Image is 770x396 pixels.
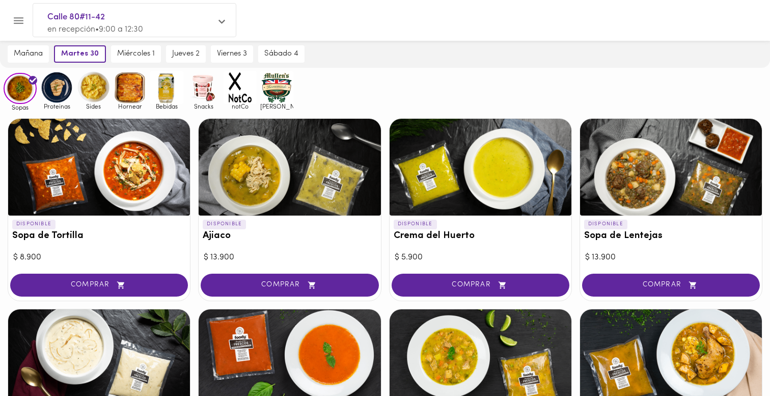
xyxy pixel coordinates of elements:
[10,274,188,297] button: COMPRAR
[199,119,380,216] div: Ajiaco
[394,220,437,229] p: DISPONIBLE
[404,281,557,289] span: COMPRAR
[172,49,200,59] span: jueves 2
[23,281,175,289] span: COMPRAR
[203,231,376,242] h3: Ajiaco
[260,103,293,110] span: [PERSON_NAME]
[584,220,627,229] p: DISPONIBLE
[595,281,747,289] span: COMPRAR
[394,231,567,242] h3: Crema del Huerto
[114,71,147,104] img: Hornear
[6,8,31,33] button: Menu
[390,119,571,216] div: Crema del Huerto
[77,71,110,104] img: Sides
[40,103,73,110] span: Proteinas
[260,71,293,104] img: mullens
[224,103,257,110] span: notCo
[258,45,305,63] button: sábado 4
[213,281,366,289] span: COMPRAR
[217,49,247,59] span: viernes 3
[47,25,143,34] span: en recepción • 9:00 a 12:30
[392,274,569,297] button: COMPRAR
[224,71,257,104] img: notCo
[211,45,253,63] button: viernes 3
[13,252,185,263] div: $ 8.900
[40,71,73,104] img: Proteinas
[12,220,56,229] p: DISPONIBLE
[61,49,99,59] span: martes 30
[150,103,183,110] span: Bebidas
[111,45,161,63] button: miércoles 1
[187,103,220,110] span: Snacks
[166,45,206,63] button: jueves 2
[8,119,190,216] div: Sopa de Tortilla
[14,49,43,59] span: mañana
[584,231,758,242] h3: Sopa de Lentejas
[264,49,298,59] span: sábado 4
[711,337,760,386] iframe: Messagebird Livechat Widget
[8,45,49,63] button: mañana
[201,274,378,297] button: COMPRAR
[54,45,106,63] button: martes 30
[4,73,37,104] img: Sopas
[585,252,757,263] div: $ 13.900
[203,220,246,229] p: DISPONIBLE
[4,104,37,111] span: Sopas
[150,71,183,104] img: Bebidas
[47,11,211,24] span: Calle 80#11-42
[580,119,762,216] div: Sopa de Lentejas
[204,252,375,263] div: $ 13.900
[395,252,566,263] div: $ 5.900
[77,103,110,110] span: Sides
[114,103,147,110] span: Hornear
[12,231,186,242] h3: Sopa de Tortilla
[582,274,760,297] button: COMPRAR
[117,49,155,59] span: miércoles 1
[187,71,220,104] img: Snacks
